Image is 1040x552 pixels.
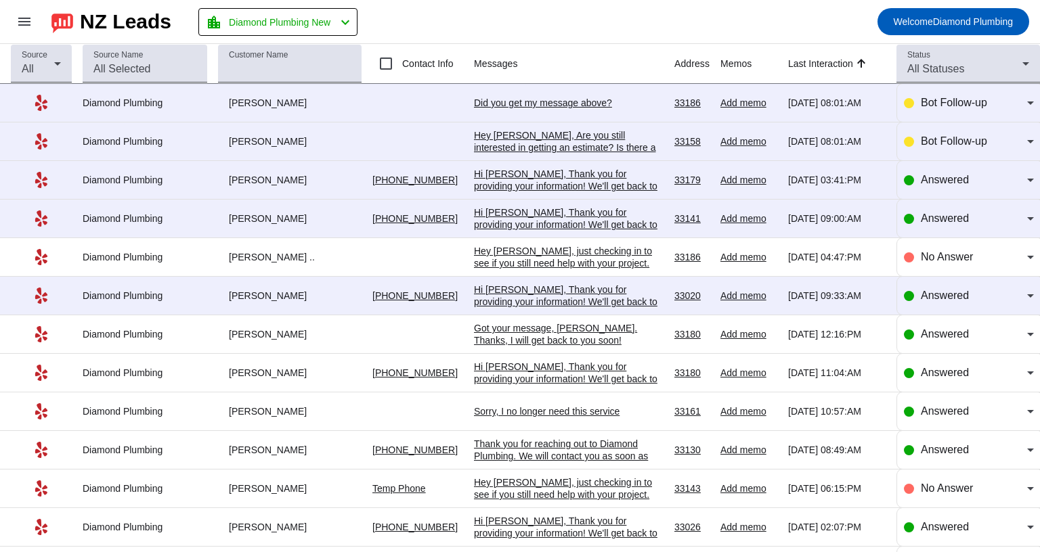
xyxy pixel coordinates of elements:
[218,251,362,263] div: [PERSON_NAME] ..
[80,12,171,31] div: NZ Leads
[674,290,710,302] div: 33020
[788,367,886,379] div: [DATE] 11:04:AM
[218,174,362,186] div: [PERSON_NAME]
[33,442,49,458] mat-icon: Yelp
[83,367,207,379] div: Diamond Plumbing
[33,172,49,188] mat-icon: Yelp
[720,328,777,340] div: Add memo
[229,51,288,60] mat-label: Customer Name
[894,16,933,27] span: Welcome
[33,249,49,265] mat-icon: Yelp
[198,8,357,36] button: Diamond Plumbing New
[674,405,710,417] div: 33161
[674,174,710,186] div: 33179
[33,480,49,497] mat-icon: Yelp
[720,212,777,225] div: Add memo
[674,135,710,147] div: 33158
[720,482,777,495] div: Add memo
[921,328,969,340] span: Answered
[218,328,362,340] div: [PERSON_NAME]
[907,63,964,74] span: All Statuses
[337,14,353,30] mat-icon: chevron_left
[218,444,362,456] div: [PERSON_NAME]
[474,245,664,306] div: Hey [PERSON_NAME], just checking in to see if you still need help with your project. Please let m...
[674,444,710,456] div: 33130
[921,482,973,494] span: No Answer
[720,174,777,186] div: Add memo
[83,251,207,263] div: Diamond Plumbing
[907,51,930,60] mat-label: Status
[788,135,886,147] div: [DATE] 08:01:AM
[788,97,886,109] div: [DATE] 08:01:AM
[218,212,362,225] div: [PERSON_NAME]
[788,57,853,70] div: Last Interaction
[372,290,458,301] a: [PHONE_NUMBER]
[720,251,777,263] div: Add memo
[218,290,362,302] div: [PERSON_NAME]
[372,175,458,185] a: [PHONE_NUMBER]
[674,482,710,495] div: 33143
[83,482,207,495] div: Diamond Plumbing
[372,444,458,455] a: [PHONE_NUMBER]
[218,405,362,417] div: [PERSON_NAME]
[372,483,426,494] a: Temp Phone
[33,287,49,304] mat-icon: Yelp
[218,97,362,109] div: [PERSON_NAME]
[372,213,458,224] a: [PHONE_NUMBER]
[22,51,47,60] mat-label: Source
[93,61,196,77] input: All Selected
[33,95,49,111] mat-icon: Yelp
[218,482,362,495] div: [PERSON_NAME]
[93,51,143,60] mat-label: Source Name
[399,57,454,70] label: Contact Info
[33,133,49,149] mat-icon: Yelp
[51,10,73,33] img: logo
[474,44,674,84] th: Messages
[474,283,664,320] div: Hi [PERSON_NAME], Thank you for providing your information! We'll get back to you as soon as poss...
[788,290,886,302] div: [DATE] 09:33:AM
[720,405,777,417] div: Add memo
[720,367,777,379] div: Add memo
[218,521,362,533] div: [PERSON_NAME]
[921,251,973,262] span: No Answer
[83,521,207,533] div: Diamond Plumbing
[218,135,362,147] div: [PERSON_NAME]
[720,135,777,147] div: Add memo
[474,438,664,486] div: Thank you for reaching out to Diamond Plumbing. We will contact you as soon as possible. Thank yo...
[83,174,207,186] div: Diamond Plumbing
[16,14,32,30] mat-icon: menu
[921,135,987,147] span: Bot Follow-up
[33,403,49,419] mat-icon: Yelp
[921,367,969,378] span: Answered
[83,444,207,456] div: Diamond Plumbing
[877,8,1029,35] button: WelcomeDiamond Plumbing
[474,97,664,109] div: Did you get my message above?​
[788,405,886,417] div: [DATE] 10:57:AM
[33,326,49,342] mat-icon: Yelp
[474,168,664,204] div: Hi [PERSON_NAME], Thank you for providing your information! We'll get back to you as soon as poss...
[674,328,710,340] div: 33180
[788,251,886,263] div: [DATE] 04:47:PM
[720,290,777,302] div: Add memo
[372,367,458,378] a: [PHONE_NUMBER]
[218,367,362,379] div: [PERSON_NAME]
[22,63,34,74] span: All
[788,174,886,186] div: [DATE] 03:41:PM
[229,13,330,32] span: Diamond Plumbing New
[674,97,710,109] div: 33186
[788,328,886,340] div: [DATE] 12:16:PM
[474,515,664,551] div: Hi [PERSON_NAME], Thank you for providing your information! We'll get back to you as soon as poss...
[788,212,886,225] div: [DATE] 09:00:AM
[206,14,222,30] mat-icon: location_city
[894,12,1013,31] span: Diamond Plumbing
[83,212,207,225] div: Diamond Plumbing
[674,521,710,533] div: 33026
[720,44,788,84] th: Memos
[474,206,664,243] div: Hi [PERSON_NAME], Thank you for providing your information! We'll get back to you as soon as poss...
[921,290,969,301] span: Answered
[33,365,49,381] mat-icon: Yelp
[720,97,777,109] div: Add memo
[674,212,710,225] div: 33141
[720,444,777,456] div: Add memo
[474,405,664,417] div: Sorry, I no longer need this service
